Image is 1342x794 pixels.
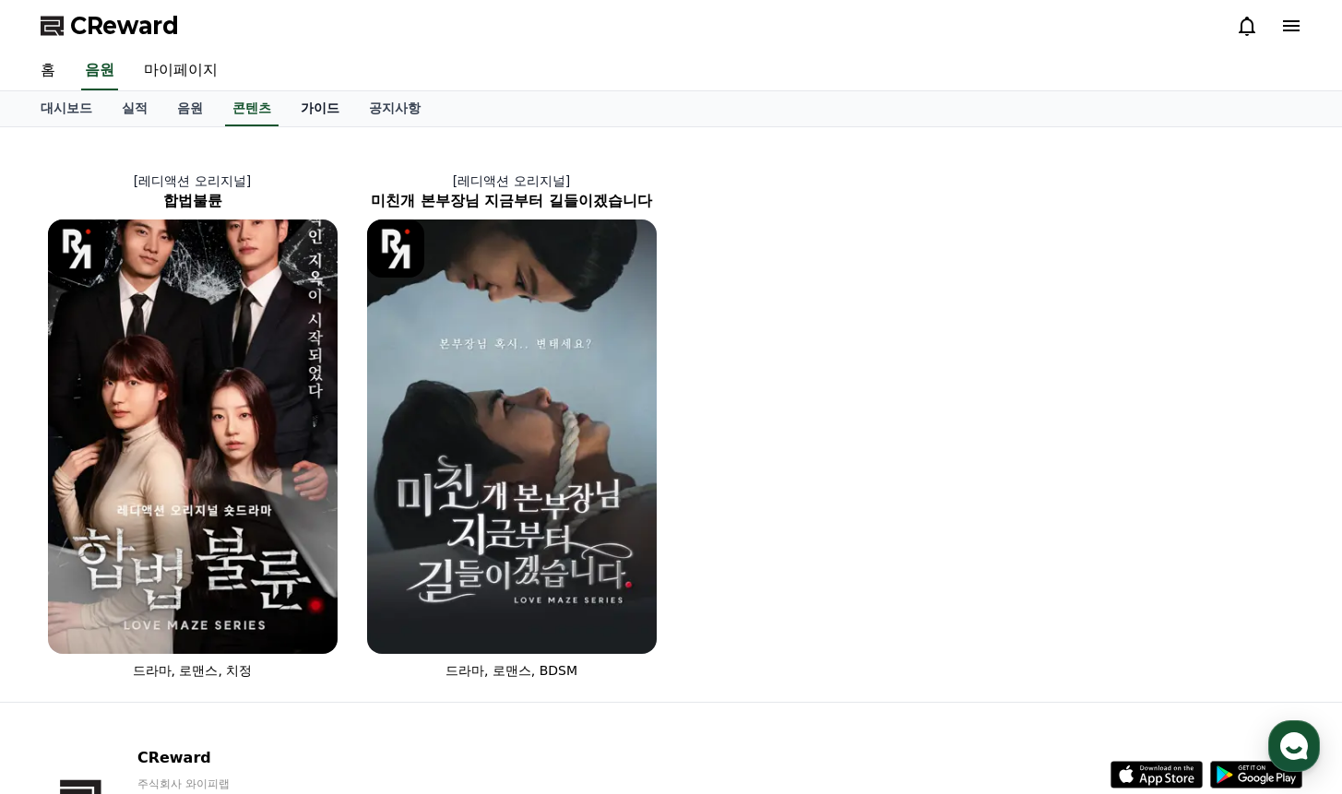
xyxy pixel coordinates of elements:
[169,613,191,628] span: 대화
[48,219,106,278] img: [object Object] Logo
[107,91,162,126] a: 실적
[238,585,354,631] a: 설정
[137,776,362,791] p: 주식회사 와이피랩
[367,219,657,654] img: 미친개 본부장님 지금부터 길들이겠습니다
[26,52,70,90] a: 홈
[81,52,118,90] a: 음원
[354,91,435,126] a: 공지사항
[41,11,179,41] a: CReward
[352,190,671,212] h2: 미친개 본부장님 지금부터 길들이겠습니다
[445,663,577,678] span: 드라마, 로맨스, BDSM
[33,157,352,694] a: [레디액션 오리지널] 합법불륜 합법불륜 [object Object] Logo 드라마, 로맨스, 치정
[58,612,69,627] span: 홈
[162,91,218,126] a: 음원
[70,11,179,41] span: CReward
[48,219,338,654] img: 합법불륜
[133,663,253,678] span: 드라마, 로맨스, 치정
[122,585,238,631] a: 대화
[137,747,362,769] p: CReward
[352,172,671,190] p: [레디액션 오리지널]
[286,91,354,126] a: 가이드
[33,172,352,190] p: [레디액션 오리지널]
[6,585,122,631] a: 홈
[352,157,671,694] a: [레디액션 오리지널] 미친개 본부장님 지금부터 길들이겠습니다 미친개 본부장님 지금부터 길들이겠습니다 [object Object] Logo 드라마, 로맨스, BDSM
[285,612,307,627] span: 설정
[33,190,352,212] h2: 합법불륜
[367,219,425,278] img: [object Object] Logo
[225,91,279,126] a: 콘텐츠
[26,91,107,126] a: 대시보드
[129,52,232,90] a: 마이페이지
